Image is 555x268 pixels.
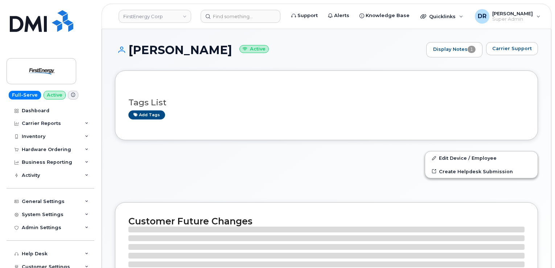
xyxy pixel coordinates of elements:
a: Add tags [128,110,165,119]
h2: Customer Future Changes [128,216,525,227]
a: Display Notes1 [426,42,482,57]
span: 1 [468,46,476,53]
button: Carrier Support [486,42,538,55]
h1: [PERSON_NAME] [115,44,423,56]
a: Create Helpdesk Submission [425,165,538,178]
span: Carrier Support [492,45,532,52]
a: Edit Device / Employee [425,151,538,165]
small: Active [239,45,269,53]
h3: Tags List [128,98,525,107]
